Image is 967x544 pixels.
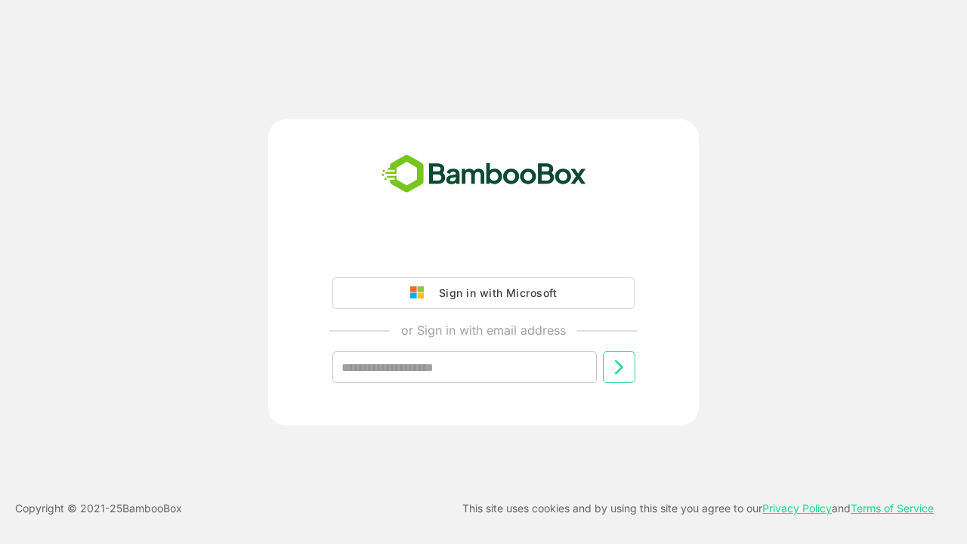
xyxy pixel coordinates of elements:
img: bamboobox [373,150,595,199]
p: This site uses cookies and by using this site you agree to our and [462,499,934,518]
img: google [410,286,431,300]
a: Privacy Policy [762,502,832,515]
button: Sign in with Microsoft [332,277,635,309]
p: Copyright © 2021- 25 BambooBox [15,499,182,518]
div: Sign in with Microsoft [431,283,557,303]
p: or Sign in with email address [401,321,566,339]
a: Terms of Service [851,502,934,515]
